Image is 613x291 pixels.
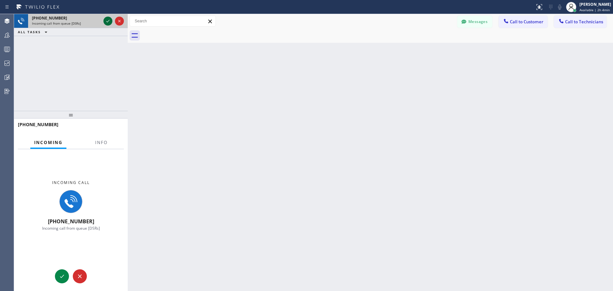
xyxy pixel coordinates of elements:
span: [PHONE_NUMBER] [18,121,58,127]
input: Search [130,16,216,26]
button: Messages [457,16,492,28]
span: Available | 2h 4min [579,8,610,12]
span: Incoming call from queue [DSRs] [32,21,81,26]
span: Incoming [34,140,63,145]
span: Info [95,140,108,145]
span: [PHONE_NUMBER] [48,218,94,225]
button: Reject [115,17,124,26]
button: ALL TASKS [14,28,54,36]
button: Accept [55,269,69,283]
span: Incoming call from queue [DSRs] [42,226,100,231]
div: [PERSON_NAME] [579,2,611,7]
button: Call to Customer [499,16,548,28]
button: Info [91,136,111,149]
span: ALL TASKS [18,30,41,34]
button: Call to Technicians [554,16,607,28]
button: Accept [103,17,112,26]
span: Call to Customer [510,19,543,25]
button: Incoming [30,136,66,149]
button: Reject [73,269,87,283]
button: Mute [555,3,564,11]
span: [PHONE_NUMBER] [32,15,67,21]
span: Incoming call [52,180,90,185]
span: Call to Technicians [565,19,603,25]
